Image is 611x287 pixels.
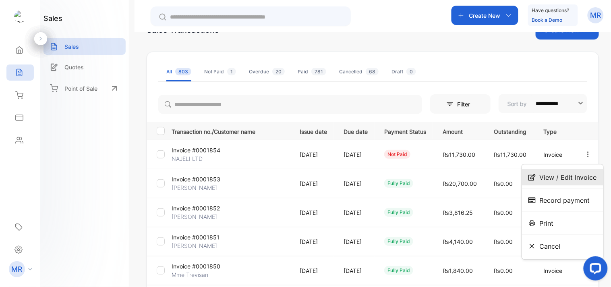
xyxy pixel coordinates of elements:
[507,100,527,108] p: Sort by
[540,195,590,205] span: Record payment
[272,68,285,75] span: 20
[172,262,220,270] p: Invoice #0001850
[344,266,368,275] p: [DATE]
[172,270,211,279] p: Mme Trevisan
[172,126,290,136] p: Transaction no./Customer name
[452,6,518,25] button: Create New
[172,146,220,154] p: Invoice #0001854
[227,68,236,75] span: 1
[43,38,126,55] a: Sales
[300,266,327,275] p: [DATE]
[175,68,191,75] span: 803
[532,17,563,23] a: Book a Demo
[443,238,473,245] span: ₨4,140.00
[64,42,79,51] p: Sales
[43,13,62,24] h1: sales
[443,209,473,216] span: ₨3,816.25
[540,241,561,251] span: Cancel
[43,59,126,75] a: Quotes
[540,218,554,228] span: Print
[540,173,597,182] span: View / Edit Invoice
[172,183,217,192] p: [PERSON_NAME]
[172,175,220,183] p: Invoice #0001853
[494,126,527,136] p: Outstanding
[43,79,126,97] a: Point of Sale
[300,150,327,159] p: [DATE]
[172,212,217,221] p: [PERSON_NAME]
[499,94,587,113] button: Sort by
[64,84,97,93] p: Point of Sale
[443,151,475,158] span: ₨11,730.00
[544,126,568,136] p: Type
[588,6,604,25] button: MR
[494,209,513,216] span: ₨0.00
[300,126,327,136] p: Issue date
[443,126,477,136] p: Amount
[577,253,611,287] iframe: LiveChat chat widget
[590,10,601,21] p: MR
[532,6,570,15] p: Have questions?
[64,63,84,71] p: Quotes
[298,68,326,75] div: Paid
[494,238,513,245] span: ₨0.00
[469,11,501,20] p: Create New
[344,237,368,246] p: [DATE]
[406,68,416,75] span: 0
[12,264,23,275] p: MR
[344,179,368,188] p: [DATE]
[172,241,217,250] p: [PERSON_NAME]
[311,68,326,75] span: 781
[14,10,26,23] img: logo
[249,68,285,75] div: Overdue
[339,68,379,75] div: Cancelled
[344,126,368,136] p: Due date
[384,266,413,275] div: fully paid
[166,68,191,75] div: All
[172,204,220,212] p: Invoice #0001852
[204,68,236,75] div: Not Paid
[384,150,410,159] div: not paid
[384,237,413,246] div: fully paid
[384,208,413,217] div: fully paid
[430,94,491,114] button: Filter
[494,267,513,274] span: ₨0.00
[384,179,413,188] div: fully paid
[494,180,513,187] span: ₨0.00
[443,267,473,274] span: ₨1,840.00
[300,237,327,246] p: [DATE]
[366,68,379,75] span: 68
[391,68,416,75] div: Draft
[384,126,426,136] p: Payment Status
[457,100,475,108] p: Filter
[344,150,368,159] p: [DATE]
[172,154,211,163] p: NAJELI LTD
[544,150,568,159] p: Invoice
[300,208,327,217] p: [DATE]
[443,180,477,187] span: ₨20,700.00
[544,266,568,275] p: Invoice
[172,233,220,241] p: Invoice #0001851
[300,179,327,188] p: [DATE]
[344,208,368,217] p: [DATE]
[494,151,526,158] span: ₨11,730.00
